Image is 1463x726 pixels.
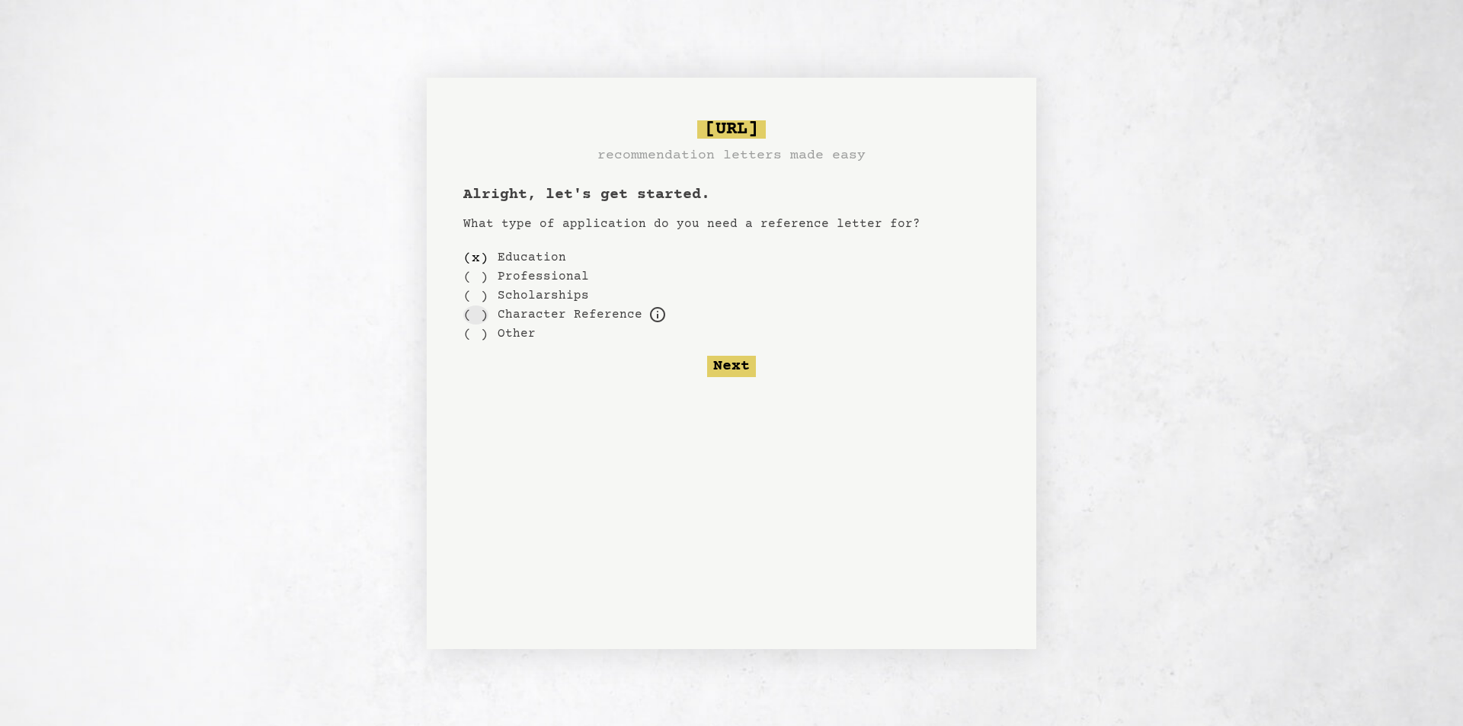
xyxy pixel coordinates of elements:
label: Education [498,248,566,267]
div: ( ) [463,267,488,286]
div: ( x ) [463,248,488,267]
p: What type of application do you need a reference letter for? [463,215,1000,233]
div: ( ) [463,305,488,325]
label: Scholarships [498,286,589,305]
h1: Alright, let's get started. [463,184,1000,206]
h3: recommendation letters made easy [597,145,866,166]
label: Other [498,325,536,343]
label: For example, loans, housing applications, parole, professional certification, etc. [498,305,642,324]
div: ( ) [463,286,488,305]
div: ( ) [463,325,488,344]
label: Professional [498,267,589,286]
span: [URL] [697,120,766,139]
button: Next [707,356,756,377]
